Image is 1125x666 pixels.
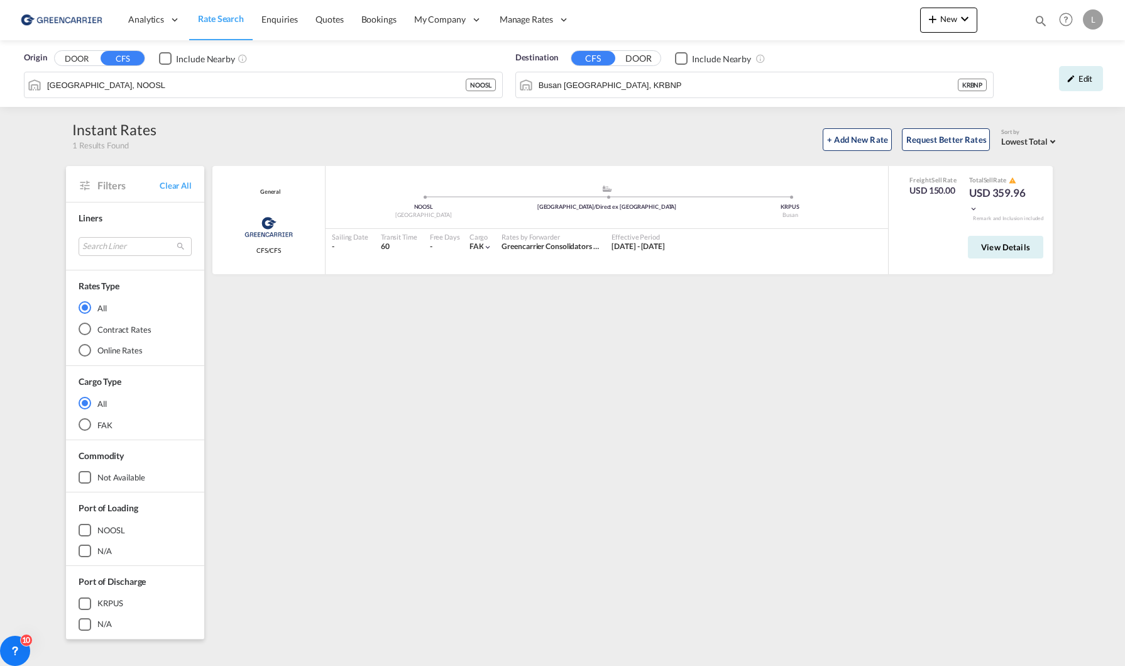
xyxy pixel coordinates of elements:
[515,52,558,64] span: Destination
[1034,14,1048,28] md-icon: icon-magnify
[79,545,192,557] md-checkbox: N/A
[79,450,124,461] span: Commodity
[963,215,1053,222] div: Remark and Inclusion included
[79,213,102,223] span: Liners
[316,14,343,25] span: Quotes
[24,52,47,64] span: Origin
[79,524,192,536] md-checkbox: NOOSL
[79,344,192,357] md-radio-button: Online Rates
[1059,66,1103,91] div: icon-pencilEdit
[19,6,104,34] img: e39c37208afe11efa9cb1d7a6ea7d6f5.png
[1009,177,1016,184] md-icon: icon-alert
[925,11,940,26] md-icon: icon-plus 400-fg
[502,241,676,251] span: Greencarrier Consolidators ([GEOGRAPHIC_DATA])
[160,180,192,191] span: Clear All
[981,242,1030,252] span: View Details
[469,241,484,251] span: FAK
[332,211,515,219] div: [GEOGRAPHIC_DATA]
[1055,9,1077,30] span: Help
[675,52,751,65] md-checkbox: Checkbox No Ink
[79,618,192,631] md-checkbox: N/A
[241,211,297,243] img: Greencarrier Consolidators
[968,236,1043,258] button: View Details
[257,188,280,196] div: Contract / Rate Agreement / Tariff / Spot Pricing Reference Number: General
[430,241,432,252] div: -
[612,241,665,251] span: [DATE] - [DATE]
[79,502,138,513] span: Port of Loading
[1007,175,1016,185] button: icon-alert
[176,53,235,65] div: Include Nearby
[958,79,987,91] div: KRBNP
[97,618,112,630] div: N/A
[612,232,665,241] div: Effective Period
[238,53,248,64] md-icon: Unchecked: Ignores neighbouring ports when fetching rates.Checked : Includes neighbouring ports w...
[1067,74,1075,83] md-icon: icon-pencil
[79,576,146,587] span: Port of Discharge
[79,301,192,314] md-radio-button: All
[430,232,460,241] div: Free Days
[55,52,99,66] button: DOOR
[414,13,466,26] span: My Company
[500,13,553,26] span: Manage Rates
[361,14,397,25] span: Bookings
[25,72,502,97] md-input-container: Oslo, NOOSL
[539,75,958,94] input: Search by Port
[755,53,766,64] md-icon: Unchecked: Ignores neighbouring ports when fetching rates.Checked : Includes neighbouring ports w...
[1001,136,1048,147] span: Lowest Total
[97,472,145,483] div: not available
[515,203,699,211] div: [GEOGRAPHIC_DATA]/Direct ex [GEOGRAPHIC_DATA]
[332,232,368,241] div: Sailing Date
[79,375,121,388] div: Cargo Type
[1083,9,1103,30] div: L
[256,246,281,255] span: CFS/CFS
[332,203,515,211] div: NOOSL
[97,597,123,609] div: KRPUS
[617,52,661,66] button: DOOR
[920,8,977,33] button: icon-plus 400-fgNewicon-chevron-down
[261,14,298,25] span: Enquiries
[692,53,751,65] div: Include Nearby
[698,211,882,219] div: Busan
[1055,9,1083,31] div: Help
[72,119,156,140] div: Instant Rates
[72,140,129,151] span: 1 Results Found
[97,524,125,536] div: NOOSL
[957,11,972,26] md-icon: icon-chevron-down
[1001,128,1059,136] div: Sort by
[101,51,145,65] button: CFS
[159,52,235,65] md-checkbox: Checkbox No Ink
[902,128,990,151] button: Request Better Rates
[1001,133,1059,148] md-select: Select: Lowest Total
[128,13,164,26] span: Analytics
[79,597,192,610] md-checkbox: KRPUS
[909,184,957,197] div: USD 150.00
[909,175,957,184] div: Freight Rate
[332,241,368,252] div: -
[47,75,466,94] input: Search by Port
[97,545,112,557] div: N/A
[79,323,192,335] md-radio-button: Contract Rates
[466,79,496,91] div: NOOSL
[698,203,882,211] div: KRPUS
[571,51,615,65] button: CFS
[381,241,417,252] div: 60
[381,232,417,241] div: Transit Time
[516,72,994,97] md-input-container: Busan New Port, KRBNP
[823,128,892,151] button: + Add New Rate
[79,397,192,409] md-radio-button: All
[1034,14,1048,33] div: icon-magnify
[469,232,493,241] div: Cargo
[931,176,942,184] span: Sell
[925,14,972,24] span: New
[257,188,280,196] span: General
[502,232,599,241] div: Rates by Forwarder
[600,186,615,192] md-icon: assets/icons/custom/ship-fill.svg
[502,241,599,252] div: Greencarrier Consolidators (Norway)
[198,13,244,24] span: Rate Search
[483,243,492,252] md-icon: icon-chevron-down
[97,179,160,192] span: Filters
[79,280,119,292] div: Rates Type
[969,186,1032,216] div: USD 359.96
[612,241,665,252] div: 01 Aug 2025 - 31 Aug 2025
[79,418,192,431] md-radio-button: FAK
